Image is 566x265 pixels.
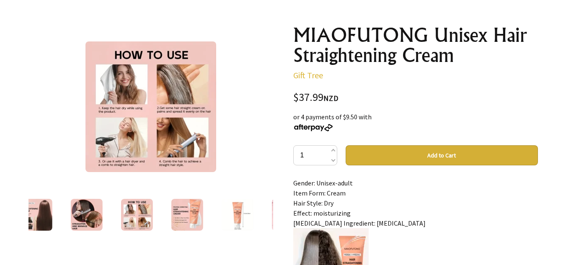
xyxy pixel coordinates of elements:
div: $37.99 [293,92,538,103]
img: MIAOFUTONG Unisex Hair Straightening Cream [20,199,52,231]
img: MIAOFUTONG Unisex Hair Straightening Cream [171,199,203,231]
span: NZD [323,93,339,103]
img: MIAOFUTONG Unisex Hair Straightening Cream [85,41,216,172]
img: MIAOFUTONG Unisex Hair Straightening Cream [121,199,152,231]
h1: MIAOFUTONG Unisex Hair Straightening Cream [293,25,538,65]
img: Afterpay [293,124,333,131]
img: MIAOFUTONG Unisex Hair Straightening Cream [70,199,102,231]
a: Gift Tree [293,70,323,80]
img: MIAOFUTONG Unisex Hair Straightening Cream [221,199,253,231]
div: or 4 payments of $9.50 with [293,112,538,132]
img: MIAOFUTONG Unisex Hair Straightening Cream [271,199,303,231]
button: Add to Cart [346,145,538,165]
